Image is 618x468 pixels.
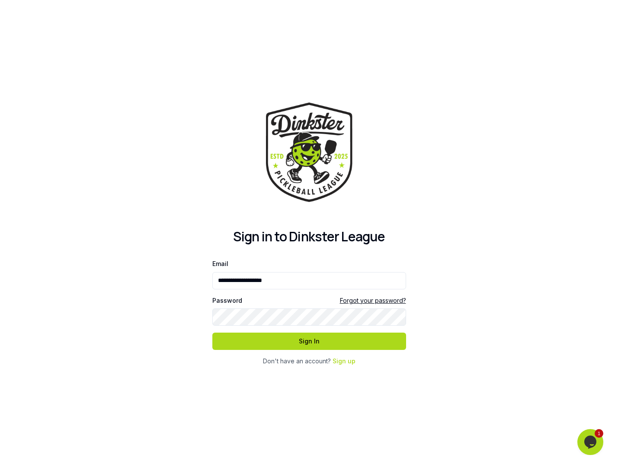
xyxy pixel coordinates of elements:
[212,229,406,244] h2: Sign in to Dinkster League
[212,333,406,350] button: Sign In
[333,357,355,365] a: Sign up
[266,103,352,202] img: Dinkster League Logo
[212,298,242,304] label: Password
[212,260,228,267] label: Email
[212,357,406,365] div: Don't have an account?
[340,296,406,305] a: Forgot your password?
[577,429,605,455] iframe: chat widget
